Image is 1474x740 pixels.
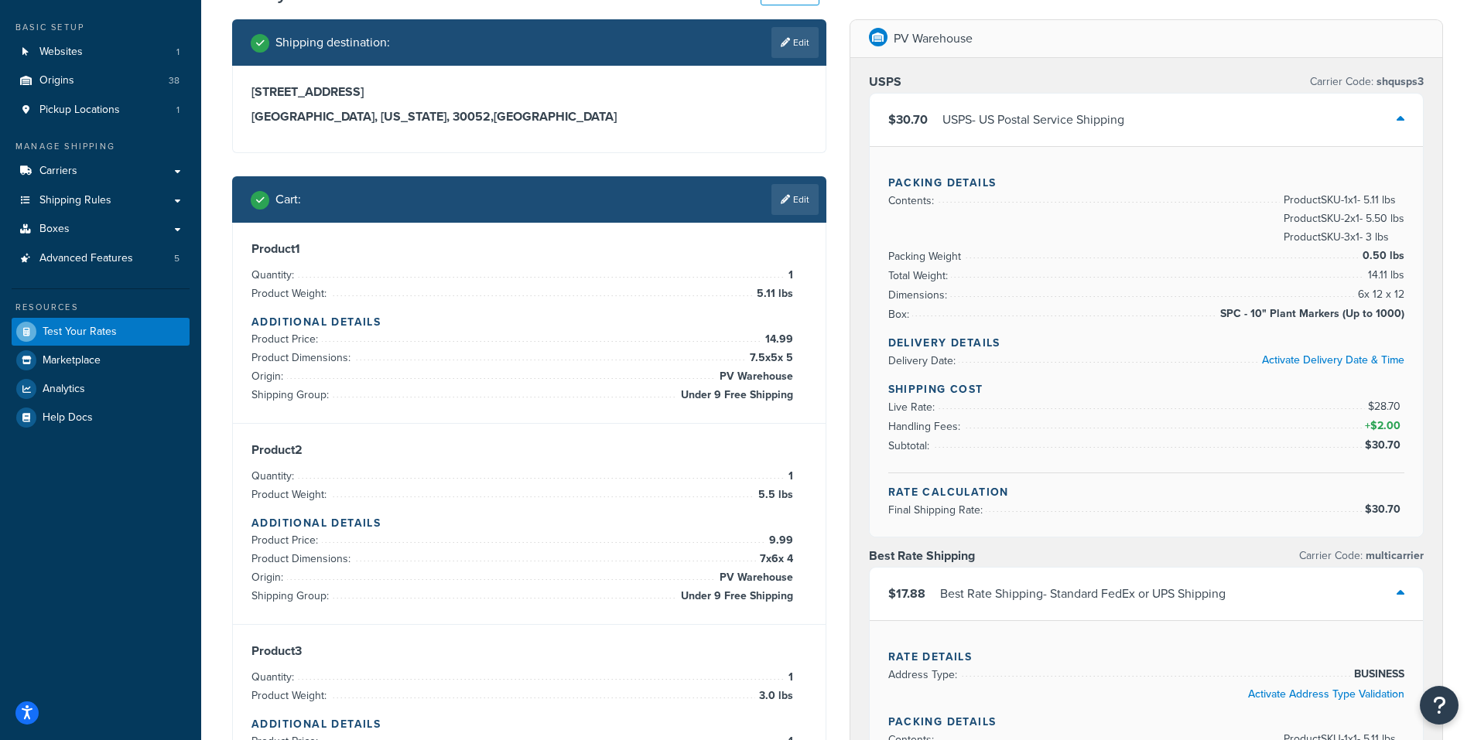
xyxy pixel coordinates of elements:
[888,193,938,209] span: Contents:
[1216,305,1404,323] span: SPC - 10" Plant Markers (Up to 1000)
[894,28,973,49] p: PV Warehouse
[1354,285,1404,304] span: 6 x 12 x 12
[12,404,190,431] a: Help Docs
[765,531,793,550] span: 9.99
[251,84,807,100] h3: [STREET_ADDRESS]
[942,109,1124,131] div: USPS - US Postal Service Shipping
[888,353,959,369] span: Delivery Date:
[251,368,287,384] span: Origin:
[251,109,807,124] h3: [GEOGRAPHIC_DATA], [US_STATE], 30052 , [GEOGRAPHIC_DATA]
[251,331,322,347] span: Product Price:
[39,223,70,236] span: Boxes
[251,267,298,283] span: Quantity:
[251,468,298,484] span: Quantity:
[677,386,793,404] span: Under 9 Free Shipping
[12,375,190,403] a: Analytics
[1350,665,1404,684] span: BUSINESS
[12,66,190,95] li: Origins
[12,38,190,66] li: Websites
[785,668,793,687] span: 1
[12,140,190,153] div: Manage Shipping
[888,268,952,284] span: Total Weight:
[746,349,793,367] span: 7.5 x 5 x 5
[251,716,807,732] h4: Additional Details
[888,484,1405,500] h4: Rate Calculation
[888,248,965,264] span: Packing Weight
[251,442,807,458] h3: Product 2
[771,184,819,215] a: Edit
[12,215,190,244] a: Boxes
[1363,547,1424,564] span: multicarrier
[251,551,354,567] span: Product Dimensions:
[756,550,793,568] span: 7 x 6 x 4
[43,411,93,425] span: Help Docs
[888,585,925,602] span: $17.88
[716,568,793,587] span: PV Warehouse
[251,669,298,685] span: Quantity:
[1299,545,1424,567] p: Carrier Code:
[1365,501,1404,517] span: $30.70
[888,381,1405,397] h4: Shipping Cost
[12,244,190,273] li: Advanced Features
[869,74,901,90] h3: USPS
[888,335,1405,351] h4: Delivery Details
[888,287,951,303] span: Dimensions:
[888,714,1405,730] h4: Packing Details
[251,486,330,503] span: Product Weight:
[1373,73,1424,90] span: shqusps3
[888,175,1405,191] h4: Packing Details
[43,354,101,367] span: Marketplace
[1362,417,1404,435] span: +
[785,467,793,486] span: 1
[1365,437,1404,453] span: $30.70
[888,399,939,415] span: Live Rate:
[39,46,83,59] span: Websites
[12,244,190,273] a: Advanced Features5
[251,387,333,403] span: Shipping Group:
[1359,247,1404,265] span: 0.50 lbs
[39,74,74,87] span: Origins
[12,301,190,314] div: Resources
[12,38,190,66] a: Websites1
[869,548,975,564] h3: Best Rate Shipping
[251,588,333,604] span: Shipping Group:
[888,438,933,454] span: Subtotal:
[251,515,807,531] h4: Additional Details
[12,346,190,374] a: Marketplace
[1364,266,1404,285] span: 14.11 lbs
[251,569,287,585] span: Origin:
[251,285,330,302] span: Product Weight:
[716,367,793,386] span: PV Warehouse
[888,306,913,322] span: Box:
[754,486,793,504] span: 5.5 lbs
[251,241,807,257] h3: Product 1
[43,383,85,396] span: Analytics
[771,27,819,58] a: Edit
[176,46,180,59] span: 1
[12,96,190,124] a: Pickup Locations1
[275,36,390,49] h2: Shipping destination :
[12,66,190,95] a: Origins38
[251,687,330,704] span: Product Weight:
[39,252,133,265] span: Advanced Features
[785,266,793,285] span: 1
[174,252,180,265] span: 5
[940,583,1226,605] div: Best Rate Shipping - Standard FedEx or UPS Shipping
[12,186,190,215] li: Shipping Rules
[251,350,354,366] span: Product Dimensions:
[251,643,807,659] h3: Product 3
[275,193,301,206] h2: Cart :
[1280,191,1404,247] span: Product SKU-1 x 1 - 5.11 lbs Product SKU-2 x 1 - 5.50 lbs Product SKU-3 x 1 - 3 lbs
[12,21,190,34] div: Basic Setup
[12,157,190,186] li: Carriers
[1262,352,1404,368] a: Activate Delivery Date & Time
[12,318,190,346] a: Test Your Rates
[888,502,987,518] span: Final Shipping Rate:
[169,74,180,87] span: 38
[1248,686,1404,702] a: Activate Address Type Validation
